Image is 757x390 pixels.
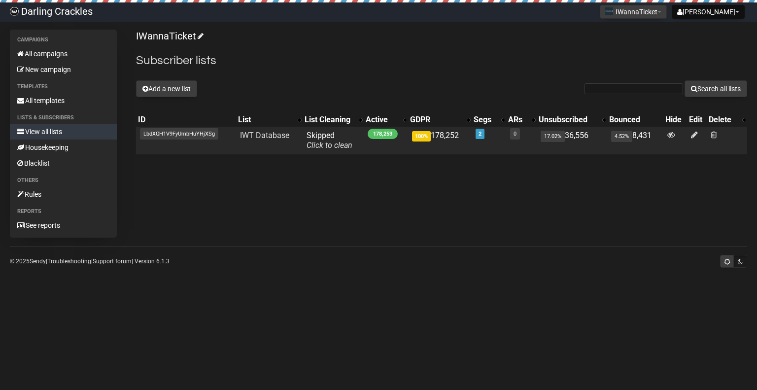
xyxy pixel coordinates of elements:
[539,115,597,125] div: Unsubscribed
[303,113,364,127] th: List Cleaning: No sort applied, activate to apply an ascending sort
[10,112,117,124] li: Lists & subscribers
[10,175,117,186] li: Others
[472,113,506,127] th: Segs: No sort applied, activate to apply an ascending sort
[364,113,408,127] th: Active: No sort applied, activate to apply an ascending sort
[410,115,462,125] div: GDPR
[10,256,170,267] p: © 2025 | | | Version 6.1.3
[240,131,289,140] a: IWT Database
[136,80,197,97] button: Add a new list
[10,186,117,202] a: Rules
[672,5,745,19] button: [PERSON_NAME]
[47,258,91,265] a: Troubleshooting
[541,131,565,142] span: 17.02%
[537,127,607,154] td: 36,556
[707,113,747,127] th: Delete: No sort applied, activate to apply an ascending sort
[366,115,398,125] div: Active
[605,7,613,15] img: 1.png
[611,131,632,142] span: 4.52%
[685,80,747,97] button: Search all lists
[30,258,46,265] a: Sendy
[10,34,117,46] li: Campaigns
[305,115,354,125] div: List Cleaning
[307,141,352,150] a: Click to clean
[136,52,747,70] h2: Subscriber lists
[412,131,431,142] span: 100%
[508,115,527,125] div: ARs
[10,155,117,171] a: Blacklist
[368,129,398,139] span: 178,253
[709,115,737,125] div: Delete
[10,7,19,16] img: a5199ef85a574f23c5d8dbdd0683af66
[136,113,237,127] th: ID: No sort applied, sorting is disabled
[140,128,218,140] span: LbdXGH1V9FyUmbHuYHjXSg
[663,113,687,127] th: Hide: No sort applied, sorting is disabled
[10,217,117,233] a: See reports
[10,81,117,93] li: Templates
[474,115,496,125] div: Segs
[10,93,117,108] a: All templates
[689,115,705,125] div: Edit
[238,115,293,125] div: List
[408,113,472,127] th: GDPR: No sort applied, activate to apply an ascending sort
[665,115,685,125] div: Hide
[136,30,202,42] a: IWannaTicket
[10,124,117,140] a: View all lists
[687,113,707,127] th: Edit: No sort applied, sorting is disabled
[10,46,117,62] a: All campaigns
[609,115,661,125] div: Bounced
[479,131,482,137] a: 2
[607,113,663,127] th: Bounced: No sort applied, sorting is disabled
[537,113,607,127] th: Unsubscribed: No sort applied, activate to apply an ascending sort
[10,140,117,155] a: Housekeeping
[10,62,117,77] a: New campaign
[514,131,516,137] a: 0
[93,258,132,265] a: Support forum
[600,5,667,19] button: IWannaTicket
[506,113,537,127] th: ARs: No sort applied, activate to apply an ascending sort
[236,113,303,127] th: List: No sort applied, activate to apply an ascending sort
[307,131,352,150] span: Skipped
[138,115,235,125] div: ID
[10,206,117,217] li: Reports
[607,127,663,154] td: 8,431
[408,127,472,154] td: 178,252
